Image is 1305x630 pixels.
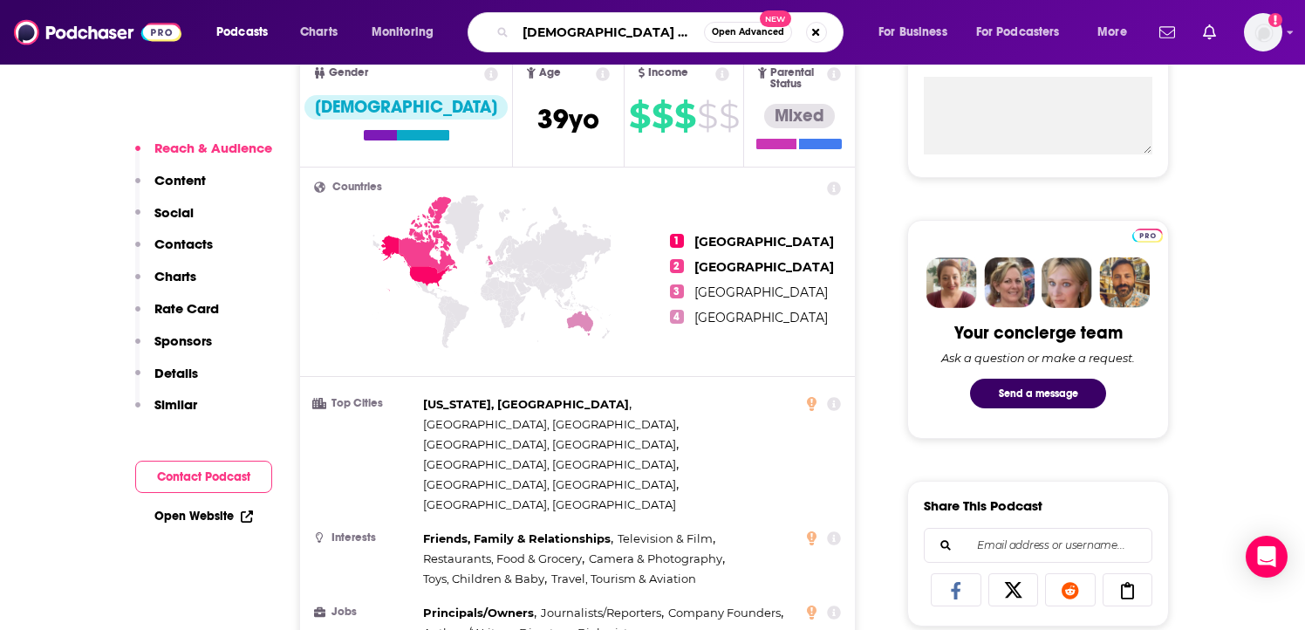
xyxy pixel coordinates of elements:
span: [GEOGRAPHIC_DATA], [GEOGRAPHIC_DATA] [423,437,676,451]
button: Sponsors [135,332,212,365]
img: Barbara Profile [984,257,1035,308]
span: Gender [329,67,368,79]
span: , [589,549,725,569]
span: Travel, Tourism & Aviation [551,572,696,585]
span: More [1097,20,1127,45]
span: $ [719,102,739,130]
span: , [423,475,679,495]
span: [GEOGRAPHIC_DATA], [GEOGRAPHIC_DATA] [423,477,676,491]
img: Jon Profile [1099,257,1150,308]
span: Income [648,67,688,79]
p: Sponsors [154,332,212,349]
img: Podchaser Pro [1132,229,1163,243]
span: 1 [670,234,684,248]
button: Similar [135,396,197,428]
a: Share on Reddit [1045,573,1096,606]
button: Charts [135,268,196,300]
span: , [423,569,547,589]
span: $ [629,102,650,130]
span: , [423,414,679,435]
button: open menu [359,18,456,46]
input: Search podcasts, credits, & more... [516,18,704,46]
span: $ [697,102,717,130]
span: For Podcasters [976,20,1060,45]
span: Age [539,67,561,79]
span: , [541,603,664,623]
div: Open Intercom Messenger [1246,536,1288,578]
span: 39 yo [537,102,599,136]
span: Parental Status [770,67,824,90]
span: Logged in as RebeccaThomas9000 [1244,13,1282,51]
p: Similar [154,396,197,413]
h3: Jobs [314,606,416,618]
span: , [423,435,679,455]
p: Social [154,204,194,221]
a: Show notifications dropdown [1152,17,1182,47]
img: User Profile [1244,13,1282,51]
p: Content [154,172,206,188]
h3: Share This Podcast [924,497,1042,514]
span: Journalists/Reporters [541,606,661,620]
button: Show profile menu [1244,13,1282,51]
span: 2 [670,259,684,273]
div: [DEMOGRAPHIC_DATA] [304,95,508,120]
img: Sydney Profile [926,257,977,308]
span: [GEOGRAPHIC_DATA], [GEOGRAPHIC_DATA] [423,457,676,471]
span: Restaurants, Food & Grocery [423,551,582,565]
input: Email address or username... [939,529,1138,562]
span: , [668,603,783,623]
a: Open Website [154,509,253,524]
span: [GEOGRAPHIC_DATA], [GEOGRAPHIC_DATA] [423,497,676,511]
div: Ask a question or make a request. [941,351,1135,365]
span: [GEOGRAPHIC_DATA], [GEOGRAPHIC_DATA] [423,417,676,431]
span: , [423,455,679,475]
p: Charts [154,268,196,284]
a: Charts [289,18,348,46]
span: [GEOGRAPHIC_DATA] [694,234,834,250]
span: Open Advanced [712,28,784,37]
span: , [423,529,613,549]
a: Share on Facebook [931,573,981,606]
img: Podchaser - Follow, Share and Rate Podcasts [14,16,181,49]
span: , [423,394,632,414]
button: open menu [1085,18,1149,46]
button: open menu [866,18,969,46]
span: Monitoring [372,20,434,45]
button: Open AdvancedNew [704,22,792,43]
span: Charts [300,20,338,45]
a: Show notifications dropdown [1196,17,1223,47]
div: Search followers [924,528,1152,563]
span: [GEOGRAPHIC_DATA] [694,284,828,300]
span: Podcasts [216,20,268,45]
p: Rate Card [154,300,219,317]
p: Details [154,365,198,381]
a: Share on X/Twitter [988,573,1039,606]
div: Search podcasts, credits, & more... [484,12,860,52]
p: Contacts [154,236,213,252]
h3: Top Cities [314,398,416,409]
img: Jules Profile [1042,257,1092,308]
button: open menu [204,18,290,46]
h3: Interests [314,532,416,544]
span: [GEOGRAPHIC_DATA] [694,310,828,325]
button: Contact Podcast [135,461,272,493]
div: Mixed [764,104,835,128]
a: Copy Link [1103,573,1153,606]
span: [US_STATE], [GEOGRAPHIC_DATA] [423,397,629,411]
button: open menu [965,18,1085,46]
span: , [423,603,536,623]
span: Countries [332,181,382,193]
span: Friends, Family & Relationships [423,531,611,545]
span: $ [652,102,673,130]
span: For Business [878,20,947,45]
span: [GEOGRAPHIC_DATA] [694,259,834,275]
button: Social [135,204,194,236]
span: $ [674,102,695,130]
button: Send a message [970,379,1106,408]
span: Principals/Owners [423,606,534,620]
button: Reach & Audience [135,140,272,172]
button: Details [135,365,198,397]
svg: Add a profile image [1268,13,1282,27]
span: Camera & Photography [589,551,722,565]
div: Your concierge team [954,322,1123,344]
